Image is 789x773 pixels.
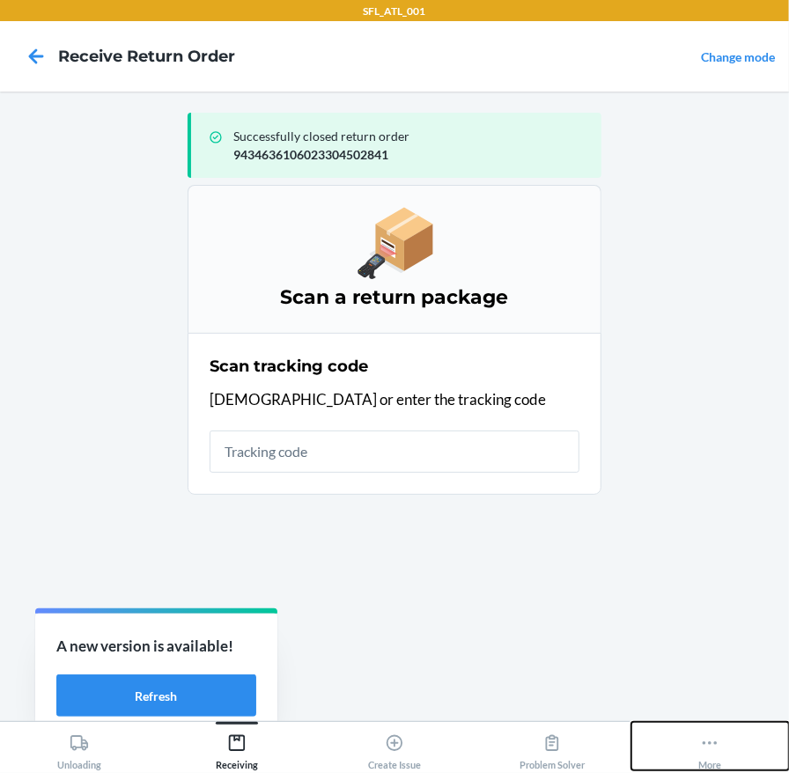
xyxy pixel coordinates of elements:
[520,726,585,770] div: Problem Solver
[216,726,258,770] div: Receiving
[698,726,721,770] div: More
[233,145,587,164] p: 9434636106023304502841
[701,49,775,64] a: Change mode
[158,722,315,770] button: Receiving
[210,283,579,312] h3: Scan a return package
[364,4,426,19] p: SFL_ATL_001
[368,726,421,770] div: Create Issue
[474,722,631,770] button: Problem Solver
[210,388,579,411] p: [DEMOGRAPHIC_DATA] or enter the tracking code
[210,431,579,473] input: Tracking code
[57,726,101,770] div: Unloading
[315,722,473,770] button: Create Issue
[56,635,256,658] p: A new version is available!
[58,45,235,68] h4: Receive Return Order
[631,722,789,770] button: More
[56,674,256,717] button: Refresh
[233,127,587,145] p: Successfully closed return order
[210,355,368,378] h2: Scan tracking code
